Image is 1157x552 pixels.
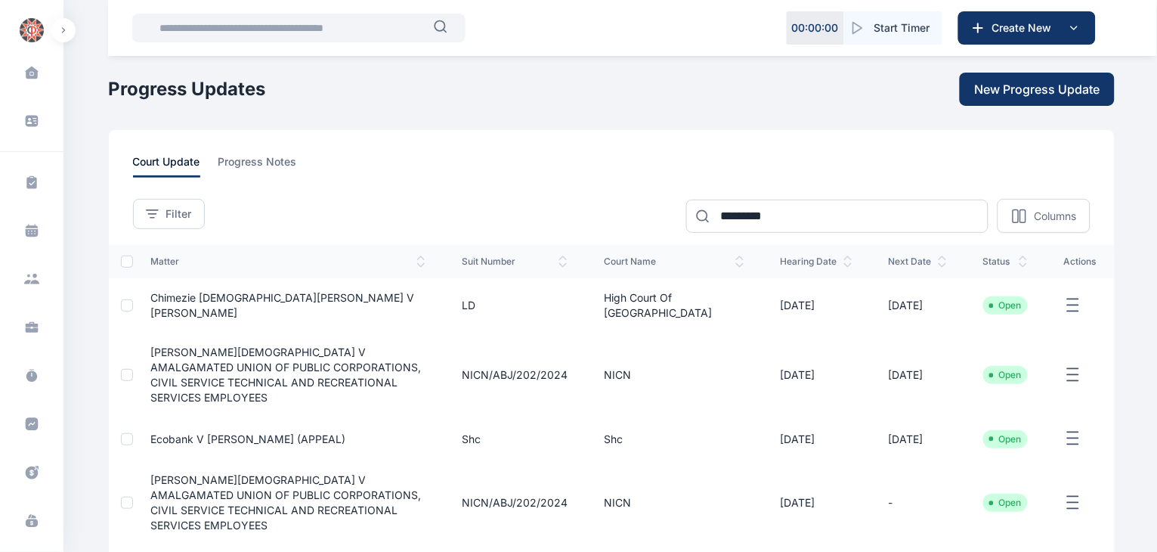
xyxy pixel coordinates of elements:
td: shc [444,417,586,461]
button: Start Timer [844,11,942,45]
a: court update [133,154,218,178]
p: Columns [1034,209,1076,224]
td: High Court of [GEOGRAPHIC_DATA] [586,278,763,333]
td: [DATE] [763,417,871,461]
button: Columns [998,199,1090,233]
td: shc [586,417,763,461]
button: New Progress Update [960,73,1115,106]
a: [PERSON_NAME][DEMOGRAPHIC_DATA] V AMALGAMATED UNION OF PUBLIC CORPORATIONS, CIVIL SERVICE TECHNIC... [151,473,422,532]
button: Filter [133,199,205,229]
span: New Progress Update [975,80,1100,98]
span: court update [133,154,200,178]
td: NICN [586,461,763,545]
a: Chimezie [DEMOGRAPHIC_DATA][PERSON_NAME] v [PERSON_NAME] [151,291,415,319]
li: Open [989,433,1022,445]
td: LD [444,278,586,333]
li: Open [989,299,1022,312]
span: Create New [986,20,1065,36]
td: NICN/ABJ/202/2024 [444,333,586,417]
td: [DATE] [763,461,871,545]
span: court name [604,256,744,268]
td: [DATE] [763,278,871,333]
h1: Progress Updates [109,77,266,101]
span: suit number [462,256,568,268]
a: Ecobank v [PERSON_NAME] (APPEAL) [151,433,346,445]
td: [DATE] [763,333,871,417]
span: actions [1064,256,1097,268]
span: Start Timer [874,20,930,36]
a: progress notes [218,154,315,178]
li: Open [989,369,1022,381]
span: Filter [166,206,192,222]
span: status [983,256,1028,268]
span: matter [151,256,426,268]
a: [PERSON_NAME][DEMOGRAPHIC_DATA] V AMALGAMATED UNION OF PUBLIC CORPORATIONS, CIVIL SERVICE TECHNIC... [151,346,422,404]
td: - [871,461,965,545]
td: NICN [586,333,763,417]
td: [DATE] [871,333,965,417]
button: Create New [958,11,1096,45]
span: progress notes [218,154,297,178]
span: next date [889,256,947,268]
td: [DATE] [871,278,965,333]
p: 00 : 00 : 00 [792,20,839,36]
td: [DATE] [871,417,965,461]
span: hearing date [781,256,852,268]
td: NICN/ABJ/202/2024 [444,461,586,545]
li: Open [989,497,1022,509]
